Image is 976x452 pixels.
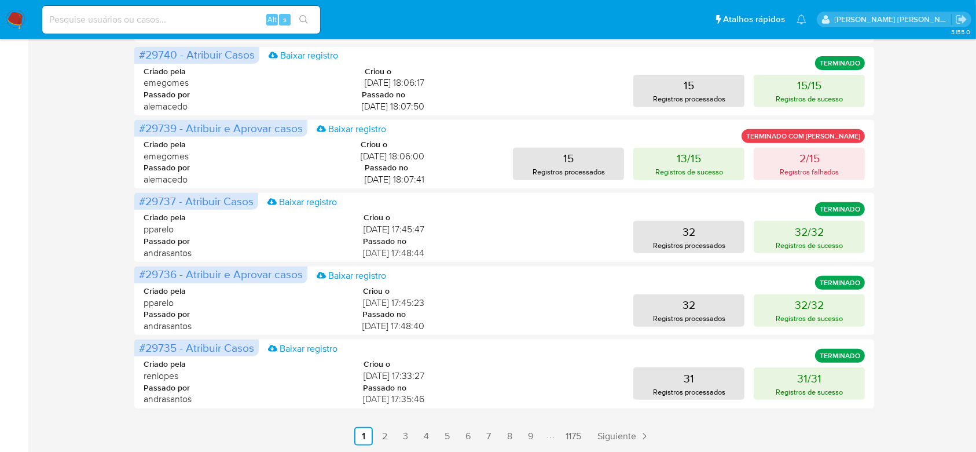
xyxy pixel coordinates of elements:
[955,13,967,25] a: Sair
[835,14,952,25] p: andrea.asantos@mercadopago.com.br
[797,14,806,24] a: Notificações
[283,14,287,25] span: s
[42,12,320,27] input: Pesquise usuários ou casos...
[723,13,785,25] span: Atalhos rápidos
[267,14,277,25] span: Alt
[292,12,315,28] button: search-icon
[951,27,970,37] span: 3.155.0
